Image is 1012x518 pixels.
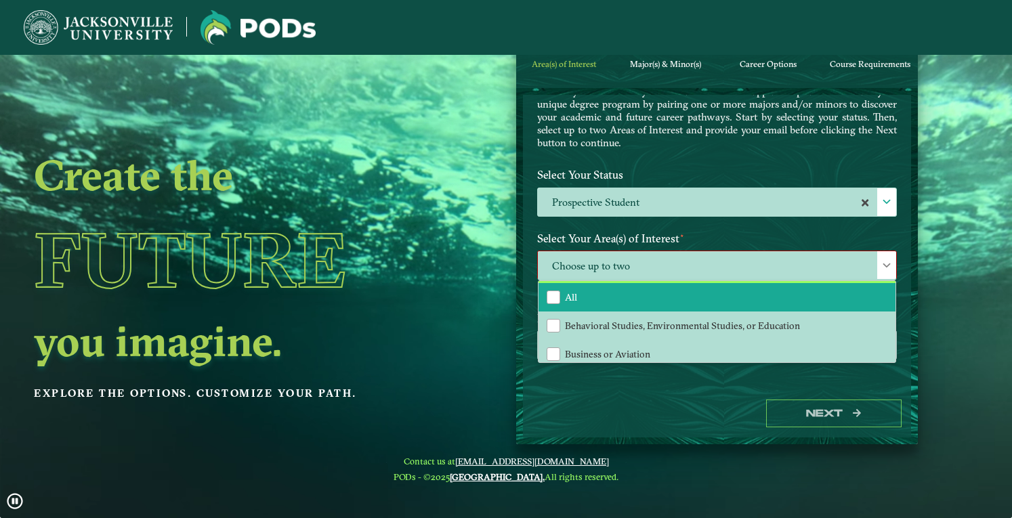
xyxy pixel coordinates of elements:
h2: Create the [34,156,421,194]
h2: you imagine. [34,322,421,360]
p: [GEOGRAPHIC_DATA] offers you the freedom to pursue your passions and the flexibility to customize... [537,72,897,149]
label: Select Your Status [527,163,907,188]
li: All [539,283,895,311]
p: Explore the options. Customize your path. [34,383,421,404]
input: Enter your email [537,330,897,360]
button: Next [766,400,902,427]
span: Area(s) of Interest [532,59,596,69]
span: Business or Aviation [565,348,650,360]
span: Course Requirements [830,59,910,69]
span: All [565,291,577,303]
li: Business or Aviation [539,339,895,368]
label: Prospective Student [538,188,896,217]
label: Select Your Area(s) of Interest [527,226,907,251]
img: Jacksonville University logo [24,10,173,45]
p: Maximum 2 selections are allowed [537,284,897,297]
span: Contact us at [394,456,618,467]
label: Enter your email below to receive a summary of the POD that you create. [527,305,907,330]
sup: ⋆ [537,282,542,291]
img: Jacksonville University logo [201,10,316,45]
li: Behavioral Studies, Environmental Studies, or Education [539,311,895,340]
sup: ⋆ [679,230,685,240]
a: [GEOGRAPHIC_DATA]. [450,471,545,482]
span: PODs - ©2025 All rights reserved. [394,471,618,482]
span: Career Options [740,59,797,69]
a: [EMAIL_ADDRESS][DOMAIN_NAME] [455,456,609,467]
span: Behavioral Studies, Environmental Studies, or Education [565,320,800,332]
span: Choose up to two [538,251,896,280]
span: Major(s) & Minor(s) [630,59,701,69]
h1: Future [34,198,421,322]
